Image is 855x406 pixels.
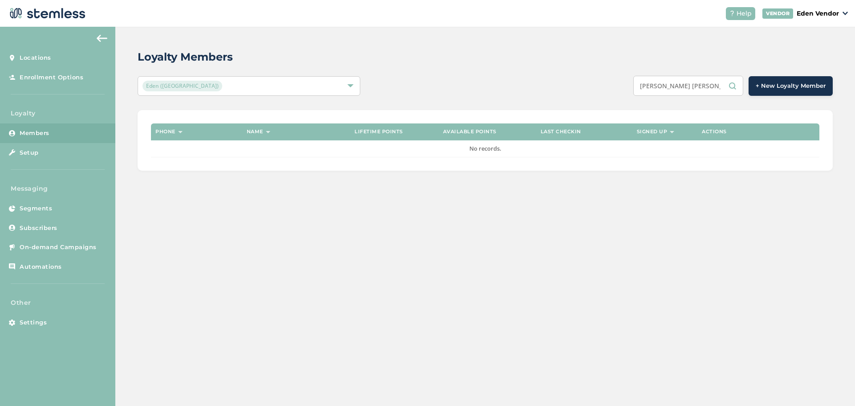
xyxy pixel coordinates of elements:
iframe: Chat Widget [810,363,855,406]
span: + New Loyalty Member [756,82,826,90]
h2: Loyalty Members [138,49,233,65]
img: icon-sort-1e1d7615.svg [670,131,674,133]
span: Settings [20,318,47,327]
span: Eden ([GEOGRAPHIC_DATA]) [142,81,222,91]
input: Search [633,76,743,96]
span: Enrollment Options [20,73,83,82]
p: Eden Vendor [797,9,839,18]
span: On-demand Campaigns [20,243,97,252]
label: Name [247,129,263,135]
span: Segments [20,204,52,213]
th: Actions [697,123,819,140]
span: Automations [20,262,62,271]
span: Locations [20,53,51,62]
span: Subscribers [20,224,57,233]
label: Phone [155,129,175,135]
img: icon-help-white-03924b79.svg [729,11,735,16]
label: Signed up [637,129,668,135]
img: icon_down-arrow-small-66adaf34.svg [843,12,848,15]
div: VENDOR [762,8,793,19]
button: + New Loyalty Member [749,76,833,96]
label: Available points [443,129,497,135]
span: Help [737,9,752,18]
img: logo-dark-0685b13c.svg [7,4,85,22]
span: Members [20,129,49,138]
img: icon-sort-1e1d7615.svg [178,131,183,133]
label: Lifetime points [354,129,403,135]
img: icon-sort-1e1d7615.svg [266,131,270,133]
span: No records. [469,144,501,152]
label: Last checkin [541,129,581,135]
img: icon-arrow-back-accent-c549486e.svg [97,35,107,42]
span: Setup [20,148,39,157]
